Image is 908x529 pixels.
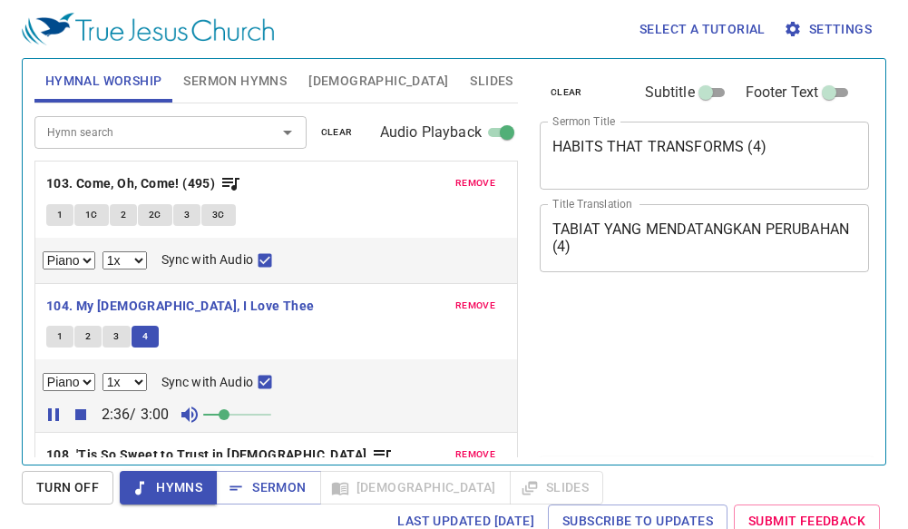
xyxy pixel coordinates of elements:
[444,295,506,317] button: remove
[103,251,147,269] select: Playback Rate
[532,291,805,450] iframe: from-child
[746,82,819,103] span: Footer Text
[46,295,315,318] b: 104. My [DEMOGRAPHIC_DATA], I Love Thee
[85,328,91,345] span: 2
[46,172,241,195] button: 103. Come, Oh, Come! (495)
[552,138,856,172] textarea: HABITS THAT TRANSFORMS (4)
[321,124,353,141] span: clear
[230,476,306,499] span: Sermon
[216,471,320,505] button: Sermon
[45,70,162,93] span: Hymnal Worship
[46,444,367,466] b: 108. 'Tis So Sweet to Trust in [DEMOGRAPHIC_DATA]
[310,122,364,143] button: clear
[57,328,63,345] span: 1
[46,444,393,466] button: 108. 'Tis So Sweet to Trust in [DEMOGRAPHIC_DATA]
[46,172,215,195] b: 103. Come, Oh, Come! (495)
[74,204,109,226] button: 1C
[46,326,73,348] button: 1
[161,250,253,269] span: Sync with Audio
[94,404,177,426] p: 2:36 / 3:00
[103,326,130,348] button: 3
[540,82,593,103] button: clear
[161,373,253,392] span: Sync with Audio
[132,326,159,348] button: 4
[455,446,495,463] span: remove
[36,476,99,499] span: Turn Off
[455,175,495,191] span: remove
[444,444,506,465] button: remove
[645,82,695,103] span: Subtitle
[470,70,513,93] span: Slides
[22,471,113,505] button: Turn Off
[43,373,95,391] select: Select Track
[201,204,236,226] button: 3C
[308,70,448,93] span: [DEMOGRAPHIC_DATA]
[444,172,506,194] button: remove
[380,122,482,143] span: Audio Playback
[212,207,225,223] span: 3C
[46,295,317,318] button: 104. My [DEMOGRAPHIC_DATA], I Love Thee
[103,373,147,391] select: Playback Rate
[173,204,200,226] button: 3
[46,204,73,226] button: 1
[780,13,879,46] button: Settings
[22,13,274,45] img: True Jesus Church
[85,207,98,223] span: 1C
[149,207,161,223] span: 2C
[275,120,300,145] button: Open
[142,328,148,345] span: 4
[183,70,287,93] span: Sermon Hymns
[113,328,119,345] span: 3
[121,207,126,223] span: 2
[138,204,172,226] button: 2C
[632,13,773,46] button: Select a tutorial
[787,18,872,41] span: Settings
[184,207,190,223] span: 3
[134,476,202,499] span: Hymns
[43,251,95,269] select: Select Track
[120,471,217,505] button: Hymns
[640,18,766,41] span: Select a tutorial
[551,84,582,101] span: clear
[552,220,856,255] textarea: TABIAT YANG MENDATANGKAN PERUBAHAN (4)
[455,298,495,314] span: remove
[74,326,102,348] button: 2
[110,204,137,226] button: 2
[57,207,63,223] span: 1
